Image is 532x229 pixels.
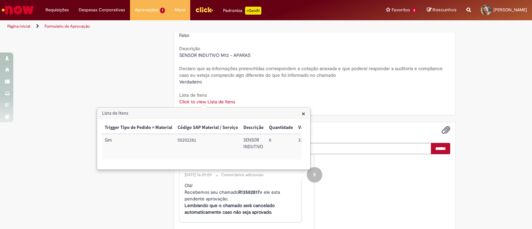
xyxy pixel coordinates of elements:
[97,108,310,119] h3: Lista de Itens
[442,126,450,134] button: Adicionar anexos
[46,7,69,13] span: Requisições
[238,189,260,195] b: R13582817
[175,7,185,13] span: More
[302,109,305,118] span: ×
[97,107,311,170] div: Lista de Itens
[313,167,316,183] span: S
[241,122,266,134] th: Descrição
[179,79,202,85] span: Verdadeiro
[179,99,235,105] a: Click to view Lista de Itens
[179,32,189,38] span: Falso
[185,182,298,215] p: Olá! Recebemos seu chamado e ele esta pendente aprovação.
[79,7,125,13] span: Despesas Corporativas
[302,110,305,117] button: Close
[5,20,350,33] ul: Trilhas de página
[185,202,275,215] b: Lembrando que o chamado será cancelado automaticamente caso não seja aprovado.
[185,172,213,177] span: [DATE] 16:29:09
[411,8,417,13] span: 3
[296,122,330,134] th: Valor Unitário
[266,134,296,160] td: Quantidade: 6
[266,122,296,134] th: Quantidade
[221,172,264,178] small: Comentários adicionais
[195,5,213,15] img: click_logo_yellow_360x200.png
[427,7,457,13] a: Rascunhos
[223,7,261,15] div: Padroniza
[175,122,241,134] th: Código SAP Material / Serviço
[493,7,527,13] span: [PERSON_NAME]
[296,134,330,160] td: Valor Unitário: 310,00
[1,3,35,17] img: ServiceNow
[7,24,30,29] a: Página inicial
[160,8,165,13] span: 1
[179,46,200,52] b: Descrição
[102,134,175,160] td: Trigger Tipo de Pedido = Material: Sim
[135,7,159,13] span: Aprovações
[179,52,250,58] span: SENSOR INDUTIVO M12 - APARAS
[175,134,241,160] td: Código SAP Material / Serviço: 50202281
[179,65,443,78] b: Declaro que as informações preenchidas correspondem a cotação anexada e que poderei responder a a...
[102,122,175,134] th: Trigger Tipo de Pedido = Material
[241,134,266,160] td: Descrição: SENSOR INDUTIVO
[433,7,457,13] span: Rascunhos
[245,7,261,15] p: +GenAi
[392,7,410,13] span: Favoritos
[307,167,322,182] div: System
[45,24,90,29] a: Formulário de Aprovação
[179,92,207,98] b: Lista de Itens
